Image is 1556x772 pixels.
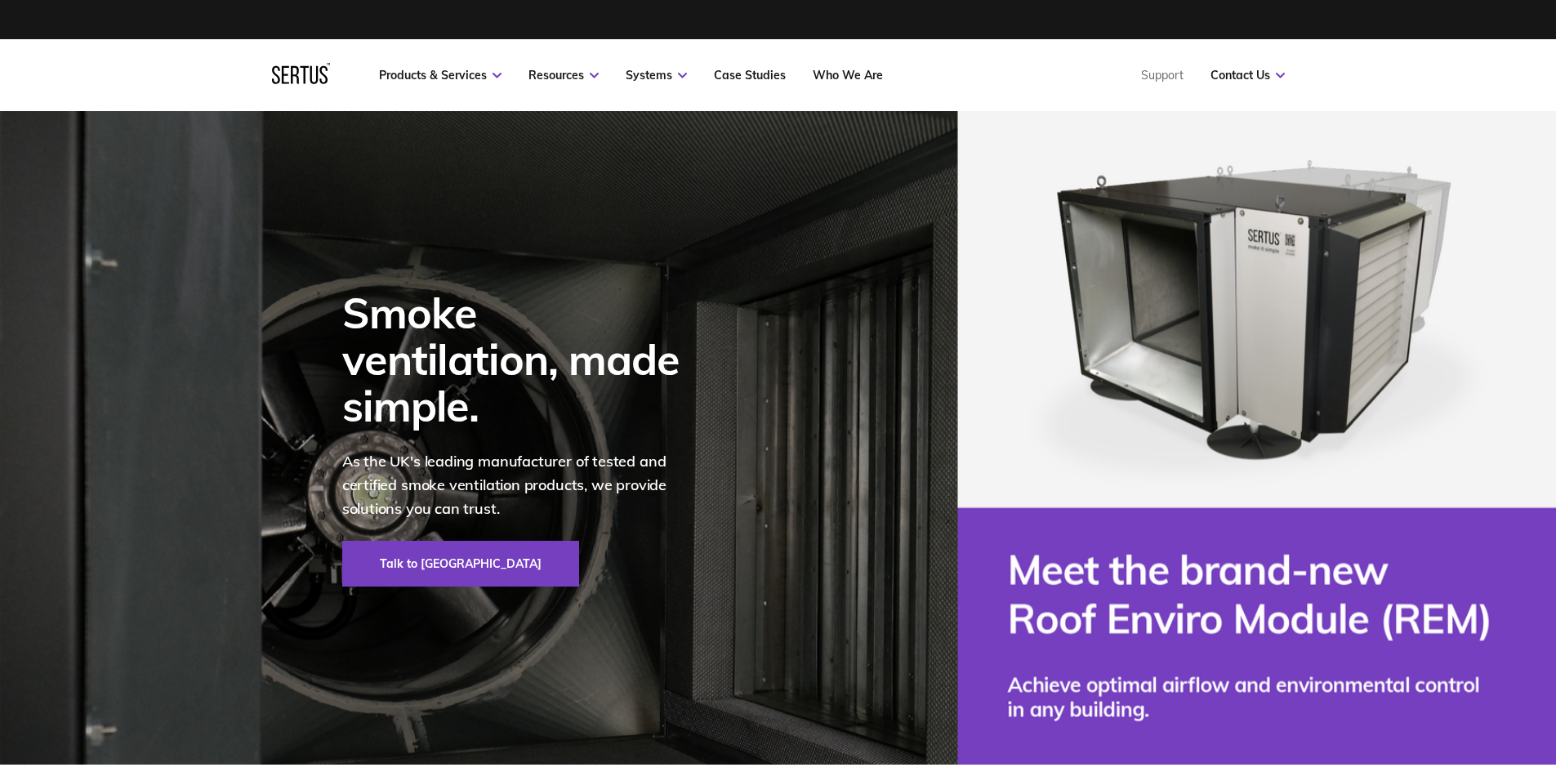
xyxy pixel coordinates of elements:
[626,68,687,83] a: Systems
[342,541,579,587] a: Talk to [GEOGRAPHIC_DATA]
[714,68,786,83] a: Case Studies
[342,450,702,520] p: As the UK's leading manufacturer of tested and certified smoke ventilation products, we provide s...
[379,68,502,83] a: Products & Services
[342,289,702,430] div: Smoke ventilation, made simple.
[1210,68,1285,83] a: Contact Us
[1141,68,1184,83] a: Support
[528,68,599,83] a: Resources
[813,68,883,83] a: Who We Are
